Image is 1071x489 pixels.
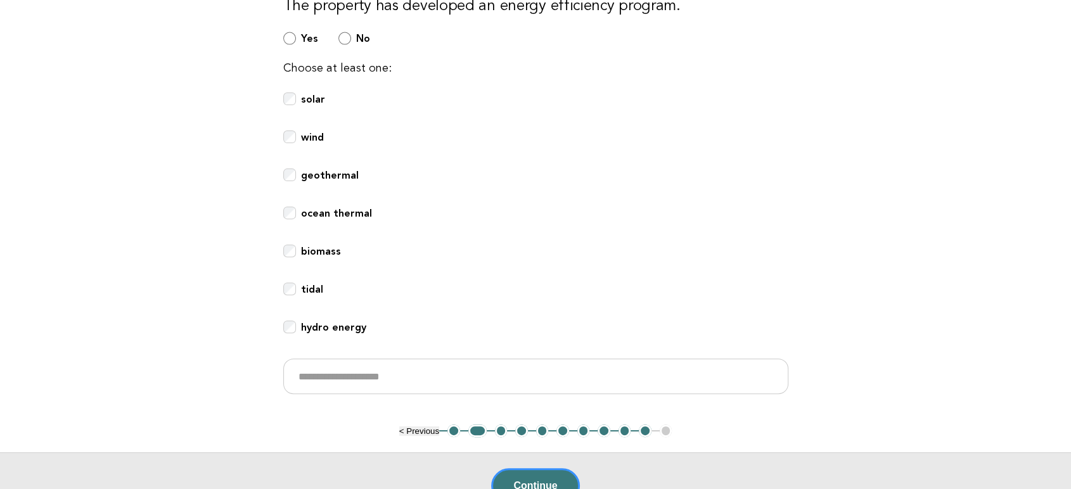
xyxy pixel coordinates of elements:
[301,32,318,44] b: Yes
[356,32,370,44] b: No
[301,93,325,105] b: solar
[468,424,487,437] button: 2
[301,321,366,333] b: hydro energy
[577,424,590,437] button: 7
[556,424,569,437] button: 6
[536,424,549,437] button: 5
[301,131,324,143] b: wind
[515,424,528,437] button: 4
[301,207,372,219] b: ocean thermal
[619,424,631,437] button: 9
[301,283,323,295] b: tidal
[495,424,508,437] button: 3
[447,424,460,437] button: 1
[301,245,341,257] b: biomass
[639,424,651,437] button: 10
[399,426,439,436] button: < Previous
[283,60,788,77] p: Choose at least one:
[598,424,610,437] button: 8
[301,169,359,181] b: geothermal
